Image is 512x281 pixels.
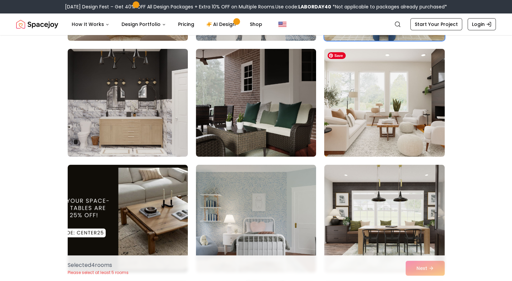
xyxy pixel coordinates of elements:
img: Room room-69 [321,46,447,159]
a: Login [468,18,496,30]
a: Spacejoy [16,18,58,31]
span: *Not applicable to packages already purchased* [331,3,447,10]
p: Selected 4 room s [68,261,129,269]
button: Design Portfolio [116,18,171,31]
img: Room room-70 [68,165,188,273]
img: United States [278,20,286,28]
button: How It Works [66,18,115,31]
nav: Main [66,18,268,31]
p: Please select at least 5 rooms [68,270,129,275]
a: Start Your Project [410,18,462,30]
img: Room room-67 [68,49,188,157]
b: LABORDAY40 [298,3,331,10]
img: Room room-71 [196,165,316,273]
div: [DATE] Design Fest – Get 40% OFF All Design Packages + Extra 10% OFF on Multiple Rooms. [65,3,447,10]
a: Shop [244,18,268,31]
img: Room room-72 [324,165,444,273]
a: AI Design [201,18,243,31]
img: Room room-68 [196,49,316,157]
span: Save [328,52,346,59]
nav: Global [16,13,496,35]
span: Use code: [275,3,331,10]
img: Spacejoy Logo [16,18,58,31]
a: Pricing [173,18,200,31]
